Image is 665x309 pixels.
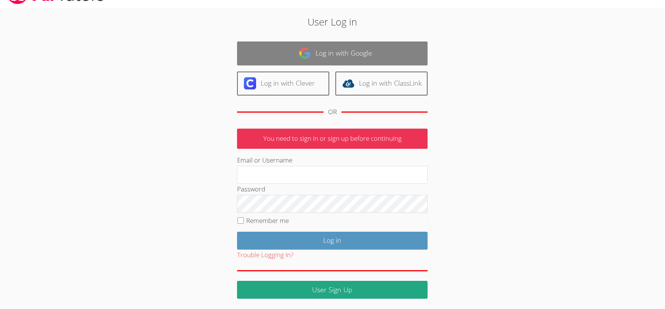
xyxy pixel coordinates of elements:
label: Remember me [246,216,289,225]
a: Log in with Google [237,41,428,65]
img: clever-logo-6eab21bc6e7a338710f1a6ff85c0baf02591cd810cc4098c63d3a4b26e2feb20.svg [244,77,256,89]
img: classlink-logo-d6bb404cc1216ec64c9a2012d9dc4662098be43eaf13dc465df04b49fa7ab582.svg [342,77,354,89]
button: Trouble Logging In? [237,250,293,261]
label: Password [237,185,265,193]
a: User Sign Up [237,281,428,299]
a: Log in with Clever [237,72,329,96]
label: Email or Username [237,156,292,164]
img: google-logo-50288ca7cdecda66e5e0955fdab243c47b7ad437acaf1139b6f446037453330a.svg [299,47,311,59]
a: Log in with ClassLink [335,72,428,96]
div: OR [328,107,337,118]
p: You need to sign in or sign up before continuing [237,129,428,149]
input: Log in [237,232,428,250]
h2: User Log in [153,14,512,29]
